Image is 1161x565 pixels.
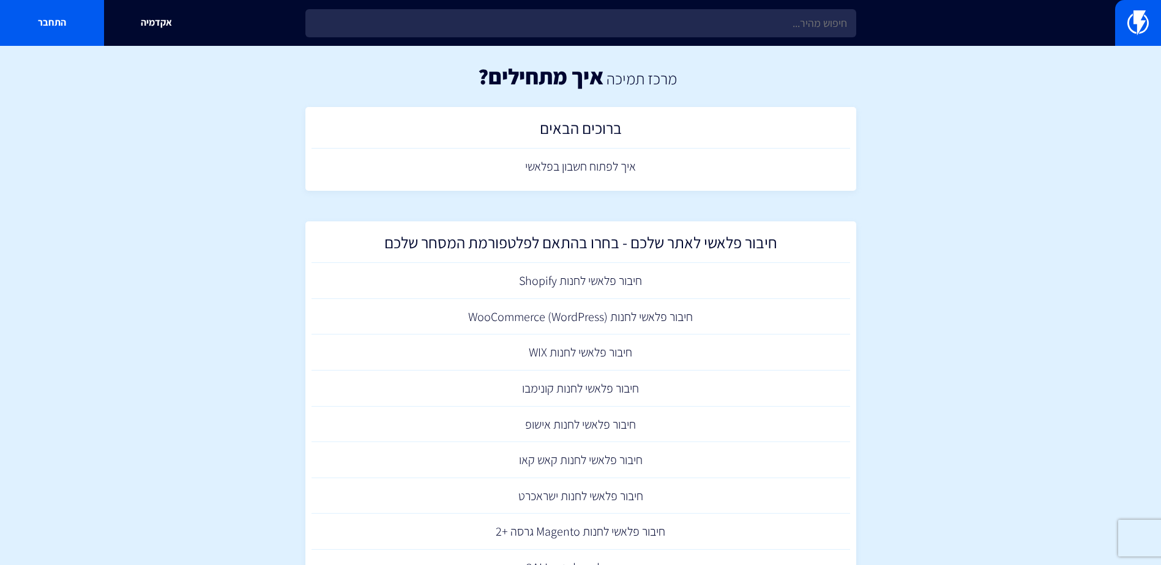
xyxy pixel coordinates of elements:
a: ברוכים הבאים [312,113,850,149]
a: חיבור פלאשי לחנות (WooCommerce (WordPress [312,299,850,335]
a: חיבור פלאשי לאתר שלכם - בחרו בהתאם לפלטפורמת המסחר שלכם [312,227,850,264]
a: חיבור פלאשי לחנות Shopify [312,263,850,299]
a: חיבור פלאשי לחנות קונימבו [312,371,850,407]
h2: ברוכים הבאים [318,119,844,143]
h2: חיבור פלאשי לאתר שלכם - בחרו בהתאם לפלטפורמת המסחר שלכם [318,234,844,257]
a: חיבור פלאשי לחנות קאש קאו [312,442,850,478]
input: חיפוש מהיר... [305,9,856,37]
a: חיבור פלאשי לחנות אישופ [312,407,850,443]
a: איך לפתוח חשבון בפלאשי [312,149,850,185]
a: מרכז תמיכה [607,68,677,89]
a: חיבור פלאשי לחנות ישראכרט [312,478,850,514]
a: חיבור פלאשי לחנות Magento גרסה +2 [312,514,850,550]
a: חיבור פלאשי לחנות WIX [312,334,850,371]
h1: איך מתחילים? [478,64,603,89]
